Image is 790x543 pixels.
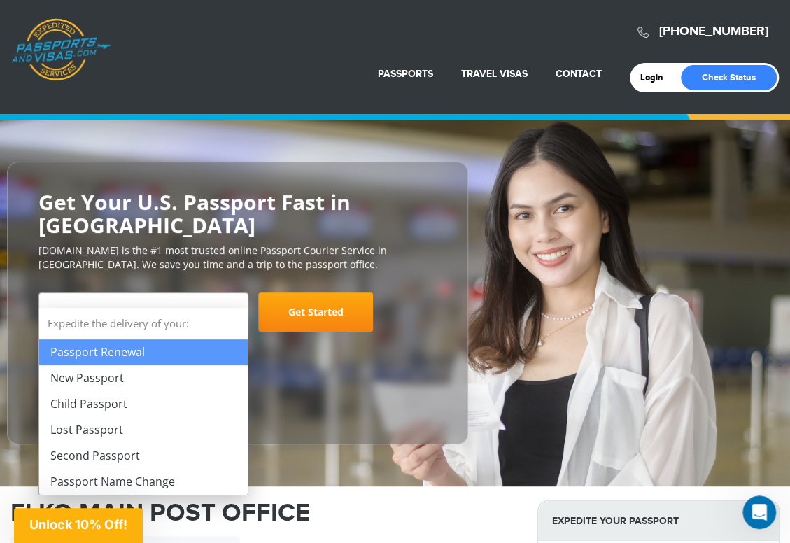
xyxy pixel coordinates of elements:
li: Expedite the delivery of your: [39,308,248,495]
span: Select Your Service [50,298,234,337]
div: Unlock 10% Off! [14,508,143,543]
span: Unlock 10% Off! [29,517,127,532]
li: Passport Name Change [39,469,248,495]
strong: Expedite the delivery of your: [39,308,248,339]
a: Passports [378,68,433,80]
h2: Get Your U.S. Passport Fast in [GEOGRAPHIC_DATA] [38,190,437,237]
a: Contact [556,68,602,80]
strong: Expedite Your Passport [538,501,779,541]
a: Travel Visas [461,68,528,80]
li: Passport Renewal [39,339,248,365]
span: Select Your Service [50,305,162,321]
li: Lost Passport [39,417,248,443]
li: Second Passport [39,443,248,469]
li: New Passport [39,365,248,391]
p: [DOMAIN_NAME] is the #1 most trusted online Passport Courier Service in [GEOGRAPHIC_DATA]. We sav... [38,244,437,271]
h1: ELKO MAIN POST OFFICE [10,500,516,526]
a: Get Started [258,292,373,332]
span: Select Your Service [38,292,248,332]
a: Login [640,72,673,83]
a: Passports & [DOMAIN_NAME] [11,18,111,81]
a: Check Status [681,65,777,90]
li: Child Passport [39,391,248,417]
a: [PHONE_NUMBER] [659,24,768,39]
iframe: Intercom live chat [742,495,776,529]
